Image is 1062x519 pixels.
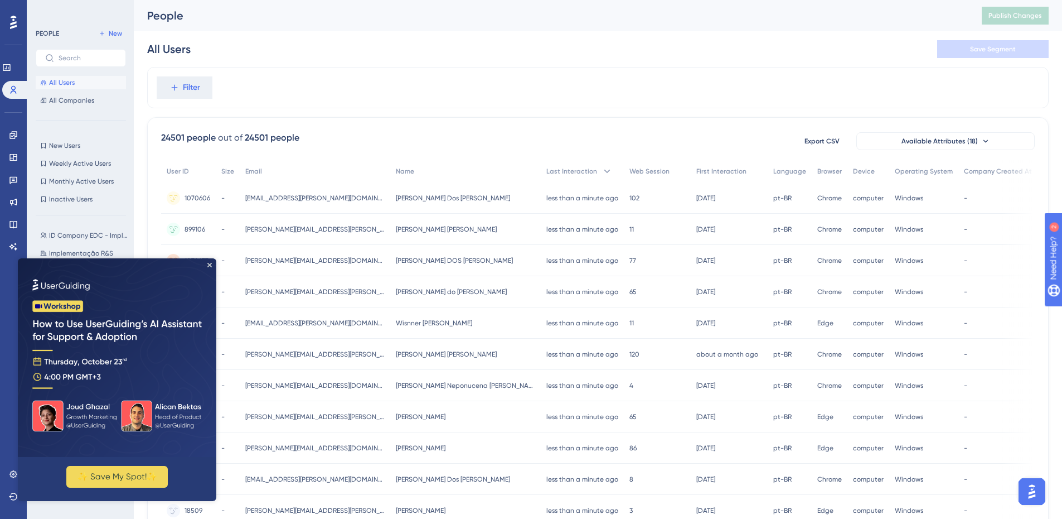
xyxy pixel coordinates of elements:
button: New [95,27,126,40]
span: 899106 [185,225,205,234]
span: - [964,350,967,359]
span: Operating System [895,167,953,176]
span: Chrome [817,194,842,203]
span: - [964,287,967,296]
span: pt-BR [773,350,792,359]
time: less than a minute ago [546,225,618,233]
span: - [964,475,967,484]
span: pt-BR [773,475,792,484]
span: Publish Changes [988,11,1042,20]
span: 4 [629,381,633,390]
span: Monthly Active Users [49,177,114,186]
button: Publish Changes [982,7,1049,25]
span: Implementação R&S [49,249,113,258]
div: out of [218,131,243,145]
span: [PERSON_NAME] DOS [PERSON_NAME] [396,256,513,265]
span: Edge [817,506,833,515]
button: ✨ Save My Spot!✨ [49,208,150,229]
span: 1070606 [185,194,210,203]
time: less than a minute ago [546,382,618,390]
span: Weekly Active Users [49,159,111,168]
span: Chrome [817,256,842,265]
input: Search [59,54,117,62]
span: Edge [817,319,833,328]
span: 102 [629,194,639,203]
span: Web Session [629,167,670,176]
div: 2 [77,6,81,15]
span: [PERSON_NAME][EMAIL_ADDRESS][PERSON_NAME][DOMAIN_NAME] [245,412,385,421]
time: [DATE] [696,507,715,515]
span: 3 [629,506,633,515]
span: - [964,381,967,390]
span: computer [853,319,884,328]
span: 18509 [185,506,202,515]
button: Save Segment [937,40,1049,58]
span: [PERSON_NAME] [PERSON_NAME] [396,225,497,234]
span: Windows [895,381,923,390]
time: [DATE] [696,319,715,327]
time: less than a minute ago [546,413,618,421]
span: Windows [895,319,923,328]
span: Windows [895,287,923,296]
span: pt-BR [773,506,792,515]
span: First Interaction [696,167,746,176]
span: pt-BR [773,381,792,390]
button: Inactive Users [36,193,126,206]
span: 120 [629,350,639,359]
div: All Users [147,41,191,57]
span: Windows [895,256,923,265]
time: [DATE] [696,225,715,233]
span: computer [853,194,884,203]
button: Implementação R&S [36,247,133,260]
span: - [221,319,225,328]
span: [PERSON_NAME][EMAIL_ADDRESS][DOMAIN_NAME] [245,381,385,390]
span: - [221,412,225,421]
span: Browser [817,167,842,176]
span: 65 [629,287,637,296]
span: 77 [629,256,636,265]
span: Device [853,167,875,176]
span: Language [773,167,806,176]
span: [PERSON_NAME][EMAIL_ADDRESS][PERSON_NAME][DOMAIN_NAME] [245,225,385,234]
time: [DATE] [696,444,715,452]
span: Chrome [817,350,842,359]
time: less than a minute ago [546,350,618,358]
time: [DATE] [696,288,715,296]
span: Chrome [817,381,842,390]
div: 24501 people [161,131,216,145]
span: Windows [895,475,923,484]
time: [DATE] [696,475,715,483]
span: - [221,475,225,484]
span: - [221,194,225,203]
time: less than a minute ago [546,444,618,452]
span: All Users [49,78,75,87]
span: Save Segment [970,45,1016,54]
span: [PERSON_NAME] do [PERSON_NAME] [396,287,507,296]
span: pt-BR [773,412,792,421]
span: [EMAIL_ADDRESS][PERSON_NAME][DOMAIN_NAME] [245,319,385,328]
span: Chrome [817,287,842,296]
button: Export CSV [794,132,850,150]
button: Weekly Active Users [36,157,126,170]
button: All Companies [36,94,126,107]
span: computer [853,381,884,390]
div: Close Preview [190,4,194,9]
span: 11 [629,319,634,328]
time: less than a minute ago [546,194,618,202]
span: Export CSV [804,137,840,146]
iframe: UserGuiding AI Assistant Launcher [1015,475,1049,508]
span: Last Interaction [546,167,597,176]
span: [PERSON_NAME] Dos [PERSON_NAME] [396,475,510,484]
span: Windows [895,506,923,515]
span: Windows [895,444,923,453]
span: New [109,29,122,38]
span: - [964,256,967,265]
span: - [221,350,225,359]
span: New Users [49,141,80,150]
span: Inactive Users [49,195,93,204]
span: Email [245,167,262,176]
span: - [221,506,225,515]
span: Edge [817,412,833,421]
span: [PERSON_NAME][EMAIL_ADDRESS][DOMAIN_NAME] [245,444,385,453]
